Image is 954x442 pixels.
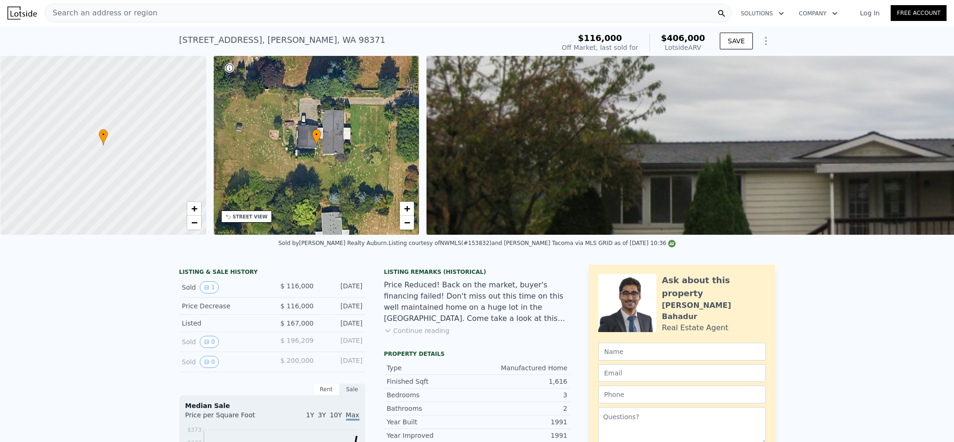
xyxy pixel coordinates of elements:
[321,301,363,311] div: [DATE]
[661,43,705,52] div: Lotside ARV
[562,43,638,52] div: Off Market, last sold for
[280,302,313,310] span: $ 116,000
[400,202,414,216] a: Zoom in
[477,431,568,440] div: 1991
[280,320,313,327] span: $ 167,000
[387,377,477,386] div: Finished Sqft
[339,383,365,395] div: Sale
[280,357,313,364] span: $ 200,000
[733,5,792,22] button: Solutions
[404,217,410,228] span: −
[187,427,202,433] tspan: $373
[278,240,389,246] div: Sold by [PERSON_NAME] Realty Auburn .
[7,7,37,20] img: Lotside
[321,356,363,368] div: [DATE]
[387,404,477,413] div: Bathrooms
[720,33,752,49] button: SAVE
[99,130,108,139] span: •
[321,336,363,348] div: [DATE]
[187,202,201,216] a: Zoom in
[477,390,568,400] div: 3
[182,336,265,348] div: Sold
[280,337,313,344] span: $ 196,209
[330,411,342,419] span: 10Y
[400,216,414,230] a: Zoom out
[187,216,201,230] a: Zoom out
[477,404,568,413] div: 2
[388,240,676,246] div: Listing courtesy of NWMLS (#153832) and [PERSON_NAME] Tacoma via MLS GRID as of [DATE] 10:36
[179,34,386,47] div: [STREET_ADDRESS] , [PERSON_NAME] , WA 98371
[387,390,477,400] div: Bedrooms
[185,410,272,425] div: Price per Square Foot
[313,383,339,395] div: Rent
[200,281,219,293] button: View historical data
[233,213,268,220] div: STREET VIEW
[185,401,359,410] div: Median Sale
[598,386,766,403] input: Phone
[182,301,265,311] div: Price Decrease
[312,129,321,145] div: •
[321,319,363,328] div: [DATE]
[757,32,775,50] button: Show Options
[477,377,568,386] div: 1,616
[662,300,766,322] div: [PERSON_NAME] Bahadur
[578,33,622,43] span: $116,000
[387,363,477,373] div: Type
[662,274,766,300] div: Ask about this property
[179,268,365,278] div: LISTING & SALE HISTORY
[384,268,570,276] div: Listing Remarks (Historical)
[45,7,157,19] span: Search an address or region
[849,8,891,18] a: Log In
[182,319,265,328] div: Listed
[404,203,410,214] span: +
[668,240,676,247] img: NWMLS Logo
[598,364,766,382] input: Email
[477,363,568,373] div: Manufactured Home
[387,417,477,427] div: Year Built
[598,343,766,360] input: Name
[191,203,197,214] span: +
[346,411,359,421] span: Max
[318,411,326,419] span: 3Y
[792,5,845,22] button: Company
[384,326,450,335] button: Continue reading
[99,129,108,145] div: •
[477,417,568,427] div: 1991
[384,350,570,358] div: Property details
[661,33,705,43] span: $406,000
[191,217,197,228] span: −
[280,282,313,290] span: $ 116,000
[312,130,321,139] span: •
[182,281,265,293] div: Sold
[200,356,219,368] button: View historical data
[891,5,947,21] a: Free Account
[306,411,314,419] span: 1Y
[384,279,570,324] div: Price Reduced! Back on the market, buyer's financing failed! Don't miss out this time on this wel...
[387,431,477,440] div: Year Improved
[321,281,363,293] div: [DATE]
[200,336,219,348] button: View historical data
[662,322,729,333] div: Real Estate Agent
[182,356,265,368] div: Sold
